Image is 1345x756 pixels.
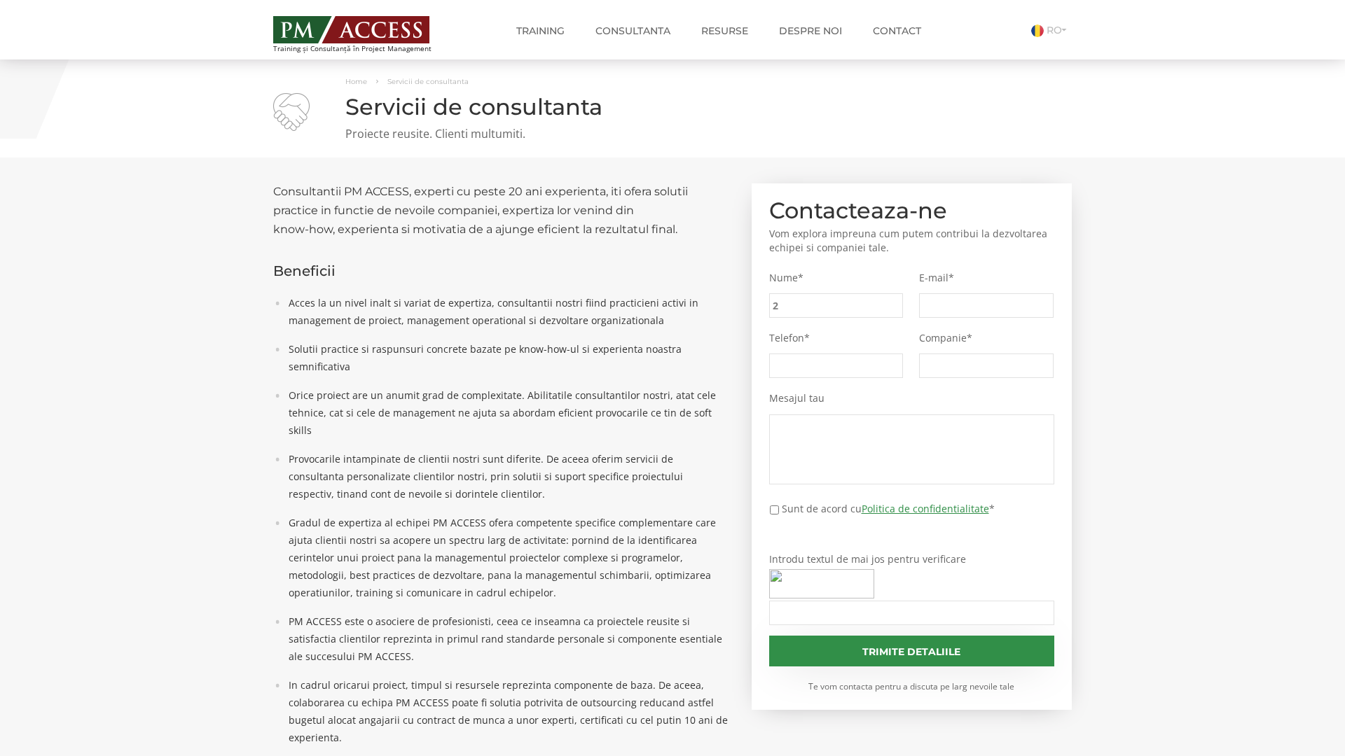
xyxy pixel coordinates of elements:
h2: Contacteaza-ne [769,201,1055,220]
img: Romana [1031,24,1044,37]
a: Training și Consultanță în Project Management [273,12,457,52]
label: Introdu textul de mai jos pentru verificare [769,553,1055,566]
a: Resurse [691,17,759,45]
h2: Consultantii PM ACCESS, experti cu peste 20 ani experienta, iti ofera solutii practice in functie... [273,182,731,239]
small: Te vom contacta pentru a discuta pe larg nevoile tale [769,680,1055,692]
input: Trimite detaliile [769,636,1055,666]
label: Sunt de acord cu * [782,501,995,516]
p: Proiecte reusite. Clienti multumiti. [273,126,1072,142]
span: Training și Consultanță în Project Management [273,45,457,52]
img: PM ACCESS - Echipa traineri si consultanti certificati PMP: Narciss Popescu, Mihai Olaru, Monica ... [273,16,429,43]
label: Companie [919,332,1054,344]
a: Contact [862,17,932,45]
a: RO [1031,24,1072,36]
span: Servicii de consultanta [387,77,469,86]
li: Acces la un nivel inalt si variat de expertiza, consultantii nostri fiind practicieni activi in m... [282,294,731,329]
a: Home [345,77,367,86]
label: Mesajul tau [769,392,1055,405]
li: PM ACCESS este o asociere de profesionisti, ceea ce inseamna ca proiectele reusite si satisfactia... [282,612,731,665]
li: Orice proiect are un anumit grad de complexitate. Abilitatile consultantilor nostri, atat cele te... [282,386,731,439]
li: In cadrul oricarui proiect, timpul si resursele reprezinta componente de baza. De aceea, colabora... [282,676,731,746]
li: Provocarile intampinate de clientii nostri sunt diferite. De aceea oferim servicii de consultanta... [282,450,731,503]
a: Consultanta [585,17,681,45]
label: Telefon [769,332,904,344]
h1: Servicii de consultanta [273,94,1072,119]
label: Nume [769,272,904,284]
li: Gradul de expertiza al echipei PM ACCESS ofera competente specifice complementare care ajuta clie... [282,514,731,601]
p: Vom explora impreuna cum putem contribui la dezvoltarea echipei si companiei tale. [769,227,1055,255]
label: E-mail [919,272,1054,284]
a: Politica de confidentialitate [862,502,989,515]
h3: Beneficii [273,263,731,279]
a: Training [506,17,575,45]
img: Servicii de consultanta [273,93,310,131]
a: Despre noi [768,17,853,45]
li: Solutii practice si raspunsuri concrete bazate pe know-how-ul si experienta noastra semnificativa [282,340,731,375]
